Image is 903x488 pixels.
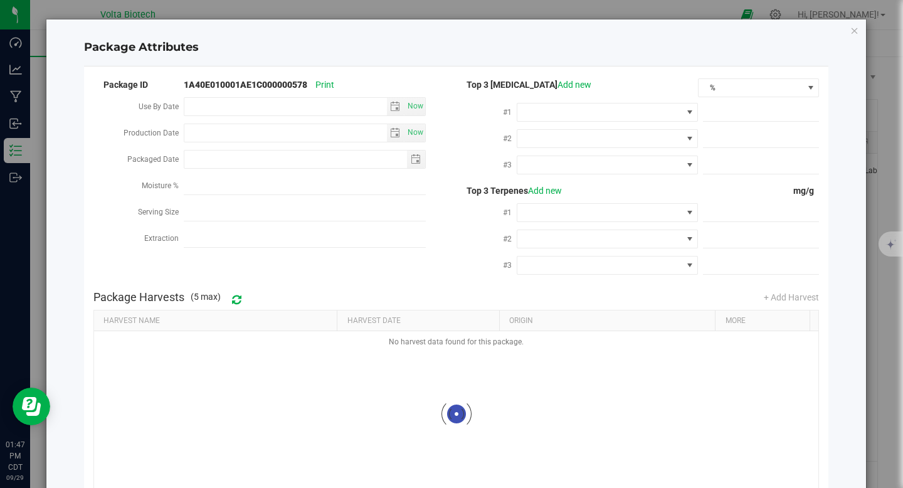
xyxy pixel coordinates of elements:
[13,388,50,425] iframe: Resource center
[503,127,517,150] label: #2
[94,310,337,332] th: Harvest Name
[127,148,184,171] label: Packaged Date
[191,290,221,304] span: (5 max)
[517,203,698,222] span: NO DATA FOUND
[850,23,859,38] button: Close modal
[405,124,426,142] span: Set Current date
[793,186,819,196] span: mg/g
[337,310,499,332] th: Harvest Date
[503,254,517,277] label: #3
[404,124,425,142] span: select
[144,227,184,250] label: Extraction
[557,80,591,90] a: Add new
[138,201,184,223] label: Serving Size
[84,40,829,56] h4: Package Attributes
[503,228,517,250] label: #2
[517,256,698,275] span: NO DATA FOUND
[407,151,425,168] span: select
[139,95,184,118] label: Use By Date
[503,101,517,124] label: #1
[387,98,405,115] span: select
[93,291,184,304] h4: Package Harvests
[503,201,517,224] label: #1
[517,129,698,148] span: NO DATA FOUND
[457,80,591,90] span: Top 3 [MEDICAL_DATA]
[503,154,517,176] label: #3
[124,122,184,144] label: Production Date
[405,97,426,115] span: Set Current date
[528,186,562,196] a: Add new
[315,80,334,90] span: Print
[764,291,819,304] button: + Add Harvest
[184,80,307,90] strong: 1A40E010001AE1C000000578
[517,230,698,248] span: NO DATA FOUND
[457,186,562,196] span: Top 3 Terpenes
[699,79,803,97] span: %
[404,98,425,115] span: select
[142,174,184,197] label: Moisture %
[517,103,698,122] span: NO DATA FOUND
[93,80,148,90] span: Package ID
[499,310,716,332] th: Origin
[387,124,405,142] span: select
[715,310,810,332] th: More
[517,156,698,174] span: NO DATA FOUND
